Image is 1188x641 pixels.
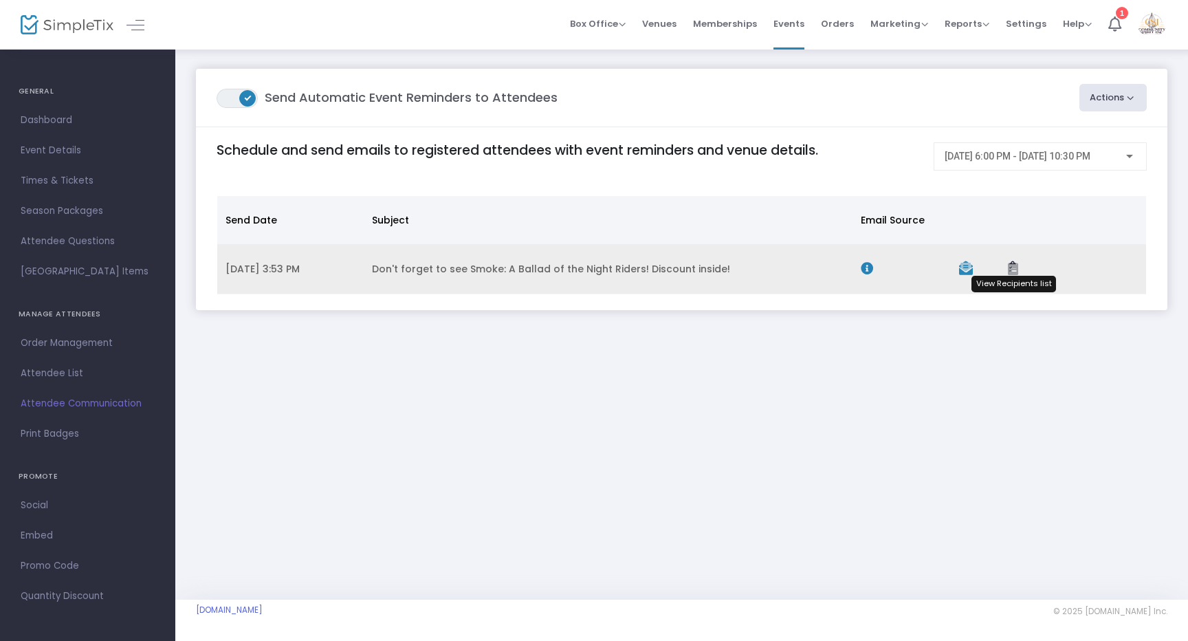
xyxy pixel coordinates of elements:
[364,244,852,294] td: Don't forget to see Smoke: A Ballad of the Night Riders! Discount inside!
[773,6,804,41] span: Events
[21,232,155,250] span: Attendee Questions
[21,587,155,605] span: Quantity Discount
[217,196,1146,294] div: Data table
[21,557,155,575] span: Promo Code
[19,78,157,105] h4: GENERAL
[364,196,852,244] th: Subject
[1116,7,1128,19] div: 1
[945,17,989,30] span: Reports
[1063,17,1092,30] span: Help
[21,527,155,545] span: Embed
[21,142,155,160] span: Event Details
[852,196,950,244] th: Email Source
[21,497,155,514] span: Social
[21,365,155,382] span: Attendee List
[870,17,928,30] span: Marketing
[21,425,155,443] span: Print Badges
[21,334,155,352] span: Order Management
[21,111,155,129] span: Dashboard
[1053,606,1167,617] span: © 2025 [DOMAIN_NAME] Inc.
[971,276,1056,292] div: View Recipients list
[693,6,757,41] span: Memberships
[217,88,558,108] m-panel-title: Send Automatic Event Reminders to Attendees
[21,263,155,281] span: [GEOGRAPHIC_DATA] Items
[245,94,252,100] span: ON
[1006,6,1046,41] span: Settings
[570,17,626,30] span: Box Office
[19,463,157,490] h4: PROMOTE
[225,262,300,276] span: [DATE] 3:53 PM
[217,196,364,244] th: Send Date
[21,172,155,190] span: Times & Tickets
[21,202,155,220] span: Season Packages
[21,395,155,413] span: Attendee Communication
[19,301,157,328] h4: MANAGE ATTENDEES
[1079,84,1147,111] button: Actions
[217,142,921,158] h4: Schedule and send emails to registered attendees with event reminders and venue details.
[821,6,854,41] span: Orders
[945,151,1090,162] span: [DATE] 6:00 PM - [DATE] 10:30 PM
[196,605,263,616] a: [DOMAIN_NAME]
[642,6,676,41] span: Venues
